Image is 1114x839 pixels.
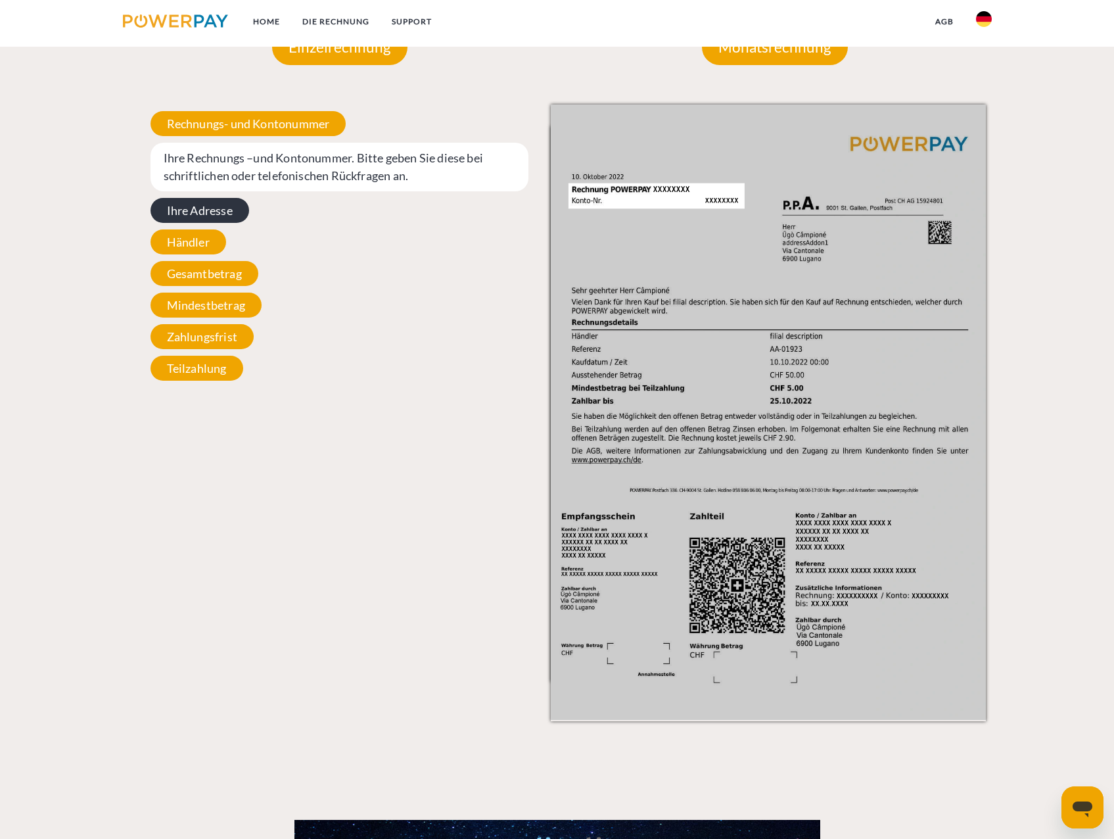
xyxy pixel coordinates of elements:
[702,30,848,65] p: Monatsrechnung
[381,10,443,34] a: SUPPORT
[151,143,529,191] span: Ihre Rechnungs –und Kontonummer. Bitte geben Sie diese bei schriftlichen oder telefonischen Rückf...
[151,111,346,136] span: Rechnungs- und Kontonummer
[924,10,965,34] a: agb
[151,356,243,381] span: Teilzahlung
[1061,786,1103,828] iframe: Schaltfläche zum Öffnen des Messaging-Fensters
[551,105,986,720] img: mask_1.png
[151,261,258,286] span: Gesamtbetrag
[151,229,226,254] span: Händler
[242,10,291,34] a: Home
[272,30,407,65] p: Einzelrechnung
[151,293,262,318] span: Mindestbetrag
[123,14,229,28] img: logo-powerpay.svg
[976,11,992,27] img: de
[151,324,254,349] span: Zahlungsfrist
[151,198,249,223] span: Ihre Adresse
[291,10,381,34] a: DIE RECHNUNG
